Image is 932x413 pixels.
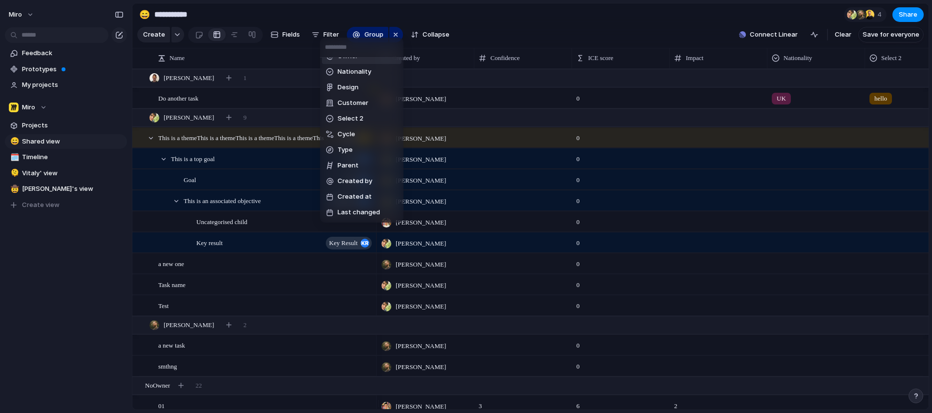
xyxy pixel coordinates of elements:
[338,176,372,186] span: Created by
[338,83,359,92] span: Design
[338,129,355,139] span: Cycle
[338,145,353,155] span: Type
[338,192,372,202] span: Created at
[338,114,363,124] span: Select 2
[338,98,368,108] span: Customer
[338,67,371,77] span: Nationality
[338,207,380,217] span: Last changed
[338,161,359,170] span: Parent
